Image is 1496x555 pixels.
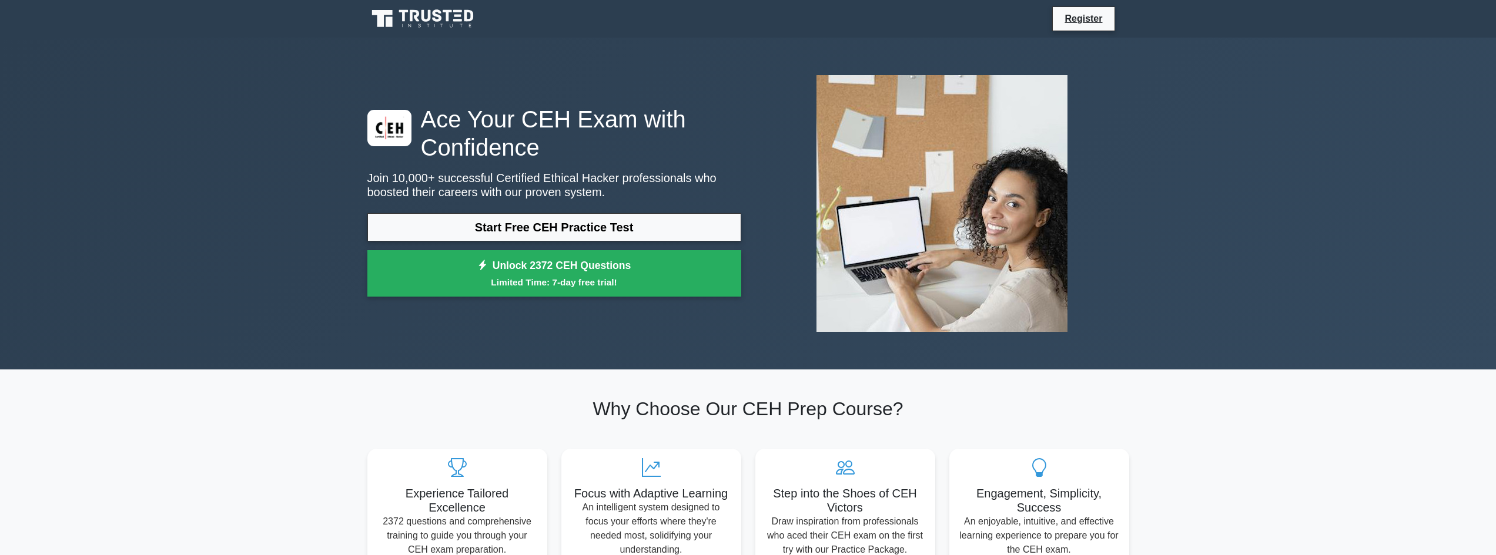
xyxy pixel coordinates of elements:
h5: Experience Tailored Excellence [377,486,538,514]
a: Start Free CEH Practice Test [367,213,741,241]
h2: Why Choose Our CEH Prep Course? [367,398,1129,420]
h5: Step into the Shoes of CEH Victors [765,486,926,514]
h5: Focus with Adaptive Learning [571,486,732,500]
small: Limited Time: 7-day free trial! [382,275,727,289]
h5: Engagement, Simplicity, Success [959,486,1120,514]
a: Register [1057,11,1109,26]
a: Unlock 2372 CEH QuestionsLimited Time: 7-day free trial! [367,250,741,297]
h1: Ace Your CEH Exam with Confidence [367,105,741,162]
p: Join 10,000+ successful Certified Ethical Hacker professionals who boosted their careers with our... [367,171,741,199]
